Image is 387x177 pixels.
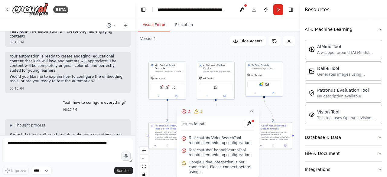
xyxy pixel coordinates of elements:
[172,86,175,89] img: ScrapeWebsiteTool
[2,167,29,175] button: Improve
[287,5,295,14] button: Hide right sidebar
[317,116,378,120] div: This tool uses OpenAI's Vision API to describe the contents of an image.
[305,21,382,37] button: AI & Machine Learning
[168,94,185,98] button: Open in side panel
[305,166,330,172] div: Integrations
[309,46,315,52] img: AIMindTool
[122,152,131,161] button: Click to speak your automation idea
[317,87,369,93] div: Patronus Evaluation Tool
[245,62,283,97] div: YouTube PublisherOptimize and publish AI-generated videos to YouTube channel. Create SEO-optimize...
[140,147,148,155] button: zoom in
[216,94,233,98] button: Open in side panel
[305,26,352,32] div: AI & Machine Learning
[259,83,263,86] img: Google Drive
[104,22,119,29] button: Switch to previous chat
[309,90,315,96] img: PatronusEvalTool
[63,107,126,112] div: 08:17 PM
[305,6,330,13] h4: Resources
[265,91,282,95] button: Open in side panel
[203,64,233,70] div: AI Children's Content Creator
[252,67,281,70] div: Optimize and publish AI-generated videos to YouTube channel. Create SEO-optimized titles, descrip...
[155,131,184,141] div: Research and analyze the most popular YouTube videos featuring children's poems, educational fun ...
[317,50,378,55] div: A wrapper around [AI-Minds]([URL][DOMAIN_NAME]). Useful for when you need answers to questions fr...
[15,123,45,128] span: Thought process
[155,70,184,73] div: Research successful YouTube content formats for children aged [DEMOGRAPHIC_DATA] years, specifica...
[263,98,275,120] g: Edge from 2fac47bc-b3d9-4860-b5e7-4c558b1bcc0d to c4f79271-4d50-4a7d-8652-5cfa638a30d6
[10,74,126,84] p: Would you like me to explain how to configure the embedding tools, or are you ready to test the a...
[317,94,369,99] div: No description available
[187,108,190,114] span: 2
[11,168,26,173] span: Improve
[10,123,45,128] button: ▶Thought process
[170,19,198,31] button: Execution
[10,29,27,34] strong: Test Run
[161,144,174,147] button: No output available
[317,109,378,115] div: Vision Tool
[10,29,126,39] li: - The automation will create original, engaging content!
[10,133,126,147] p: Perfect! Let me walk you through configuring everything step by step. Based on the validation, we...
[177,106,259,117] button: 21
[305,150,340,156] div: File & Document
[10,54,126,73] p: Your automation is ready to create engaging, educational content that kids will love and parents ...
[117,168,126,173] span: Send
[305,37,382,129] div: AI & Machine Learning
[203,70,233,73] div: Create complete original videos featuring poems, fun facts, and storytelling with colorful cartoo...
[114,167,133,174] button: Send
[200,108,203,114] span: 1
[12,3,48,16] img: Logo
[229,36,266,46] button: Hide Agents
[174,144,185,147] button: Open in side panel
[265,83,269,86] img: DallETool
[53,6,68,13] div: BETA
[121,22,131,29] button: Start a new chat
[181,122,204,126] span: Issues found
[251,74,262,76] span: gpt-4o-mini
[138,19,170,31] button: Visual Editor
[139,5,148,14] button: Hide left sidebar
[140,162,148,170] button: fit view
[317,44,378,50] div: AIMind Tool
[140,36,156,41] div: Version 1
[305,146,382,161] button: File & Document
[10,86,126,91] div: 08:16 PM
[166,86,169,89] img: YoutubeChannelSearchTool
[10,40,126,44] div: 08:16 PM
[261,131,290,141] div: Optimize and publish the AI-generated educational entertainment video to YouTube channel. Create ...
[261,124,290,130] div: Publish Kids Educational Video to YouTube
[160,86,163,89] img: YoutubeVideoSearchTool
[240,39,262,44] span: Hide Agents
[155,64,184,70] div: Kids Content Trend Researcher
[254,122,292,149] div: Publish Kids Educational Video to YouTubeOptimize and publish the AI-generated educational entert...
[309,112,315,118] img: VisionTool
[214,86,218,89] img: DallETool
[252,64,281,67] div: YouTube Publisher
[10,123,12,128] span: ▶
[155,124,184,130] div: Research Kids Poetry, Fun Facts & Story Trends
[305,134,341,140] div: Database & Data
[154,77,165,79] span: gpt-4o-mini
[309,68,315,74] img: DallETool
[148,62,186,100] div: Kids Content Trend ResearcherResearch successful YouTube content formats for children aged [DEMOG...
[203,77,213,79] span: gpt-4o-mini
[305,129,382,145] button: Database & Data
[317,65,378,71] div: Dall-E Tool
[189,160,254,174] span: Google Drive integration is not connected. Please connect before using it.
[189,148,254,157] span: Tool YoutubeChannelSearchTool requires embedding configuration
[317,72,378,77] div: Generates images using OpenAI's Dall-E model.
[267,144,279,147] button: No output available
[158,7,226,13] nav: breadcrumb
[197,62,235,100] div: AI Children's Content CreatorCreate complete original videos featuring poems, fun facts, and stor...
[166,98,169,120] g: Edge from 30a87c08-029d-46dd-bed5-7e8ccfe63e36 to 173c1776-e5ee-42c0-a662-570ba9dabf00
[280,144,291,147] button: Open in side panel
[189,136,254,145] span: Tool YoutubeVideoSearchTool requires embedding configuration
[148,122,186,149] div: Research Kids Poetry, Fun Facts & Story TrendsResearch and analyze the most popular YouTube video...
[63,100,126,105] p: Yeah how to configure everything?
